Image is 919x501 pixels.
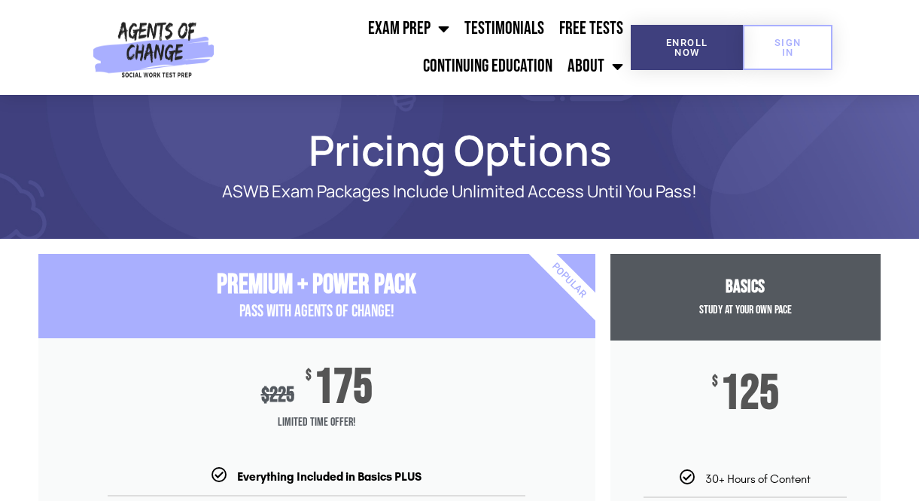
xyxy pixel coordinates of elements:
span: Enroll Now [655,38,719,57]
a: Free Tests [552,10,631,47]
div: Popular [482,194,656,368]
span: 125 [720,374,779,414]
a: Exam Prep [361,10,457,47]
h3: Premium + Power Pack [38,269,595,301]
a: Enroll Now [631,25,743,70]
span: Study at your Own Pace [699,303,792,317]
a: SIGN IN [743,25,832,70]
span: 175 [314,368,373,408]
h3: Basics [610,276,881,298]
span: $ [261,383,269,408]
span: 30+ Hours of Content [705,472,811,486]
span: PASS with AGENTS OF CHANGE! [239,301,394,322]
a: About [560,47,631,85]
span: Limited Time Offer! [38,408,595,438]
span: SIGN IN [767,38,808,57]
p: ASWB Exam Packages Include Unlimited Access Until You Pass! [98,182,821,201]
nav: Menu [221,10,631,85]
div: 225 [261,383,294,408]
b: Everything Included in Basics PLUS [237,469,421,484]
h1: Pricing Options [38,133,881,167]
span: $ [306,368,312,383]
a: Testimonials [457,10,552,47]
span: $ [712,374,718,389]
a: Continuing Education [415,47,560,85]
